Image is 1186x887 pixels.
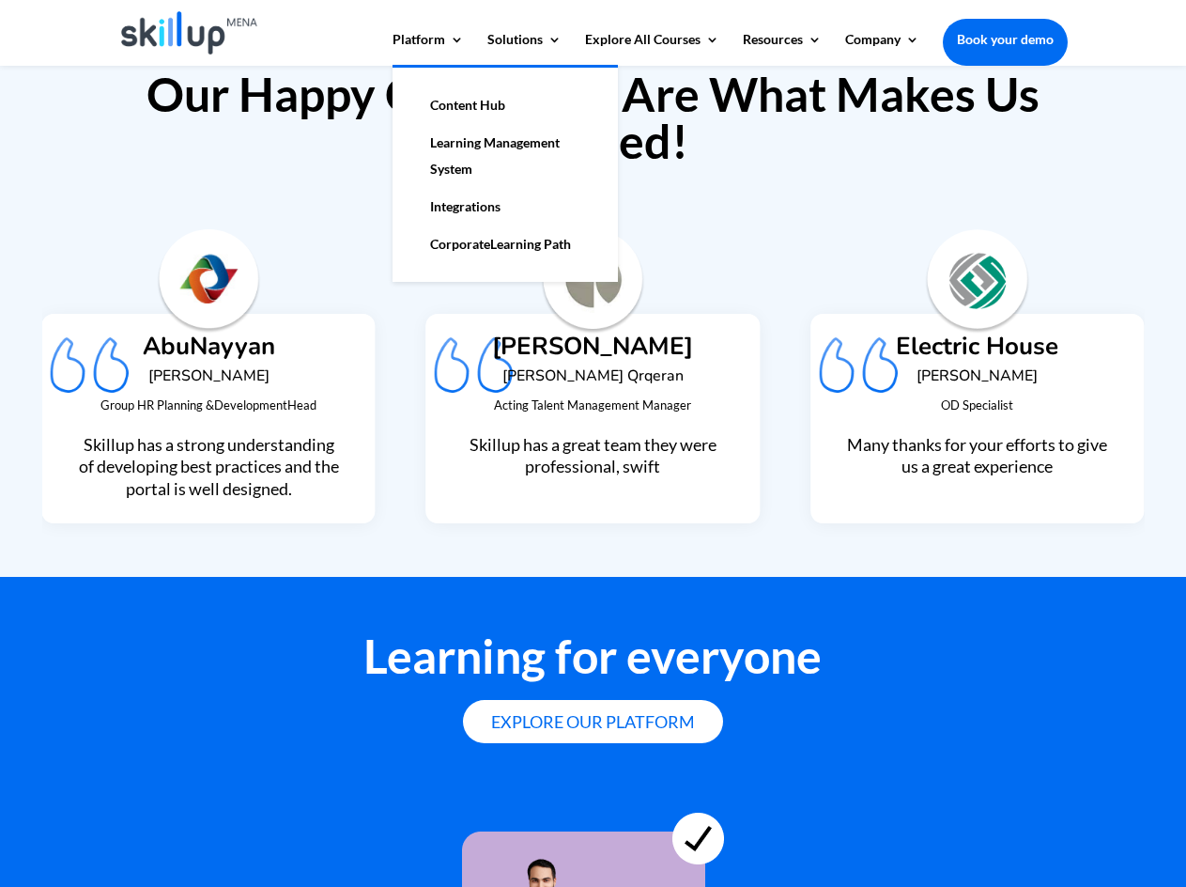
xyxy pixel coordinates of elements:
h4: Electric House [845,335,1109,368]
h6: [PERSON_NAME] [845,368,1109,393]
div: 4 / 9 [426,271,760,547]
a: Explore All Courses [585,33,719,65]
h6: [PERSON_NAME] Qrqeran [461,368,725,393]
a: Company [845,33,919,65]
h2: Our Happy Customers Are What Makes Us Succeed! [118,70,1067,174]
a: Learning Management System [411,124,599,188]
a: Book your demo [943,19,1068,60]
a: CorporateLearning Path [411,226,599,263]
mh: Development [214,397,287,412]
a: Resources [743,33,822,65]
div: 3 / 9 [41,271,375,547]
img: Skillup Mena [121,11,257,54]
p: Skillup has a great team they were professional, swift [461,434,725,478]
h4: AbuNayyan [76,335,340,368]
span: OD Specialist [941,397,1013,412]
span: Many thanks for your efforts to give us a great experience [847,434,1107,476]
a: Solutions [487,33,562,65]
span: Acting Talent Management Manager [494,397,691,412]
mh: Corporate [430,236,490,252]
h4: [PERSON_NAME] [461,335,725,368]
iframe: Chat Widget [873,684,1186,887]
a: Platform [393,33,464,65]
span: Group HR Planning & Head [100,397,316,412]
iframe: profile [8,27,293,172]
a: Integrations [411,188,599,226]
a: Content Hub [411,86,599,124]
span: Skillup has a strong understanding of developing best practices and the portal is well designed. [79,434,339,499]
h2: Learning for everyone [118,632,1067,689]
div: 5 / 9 [810,271,1144,547]
a: Explore our platform [463,700,723,744]
h6: [PERSON_NAME] [76,368,340,393]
